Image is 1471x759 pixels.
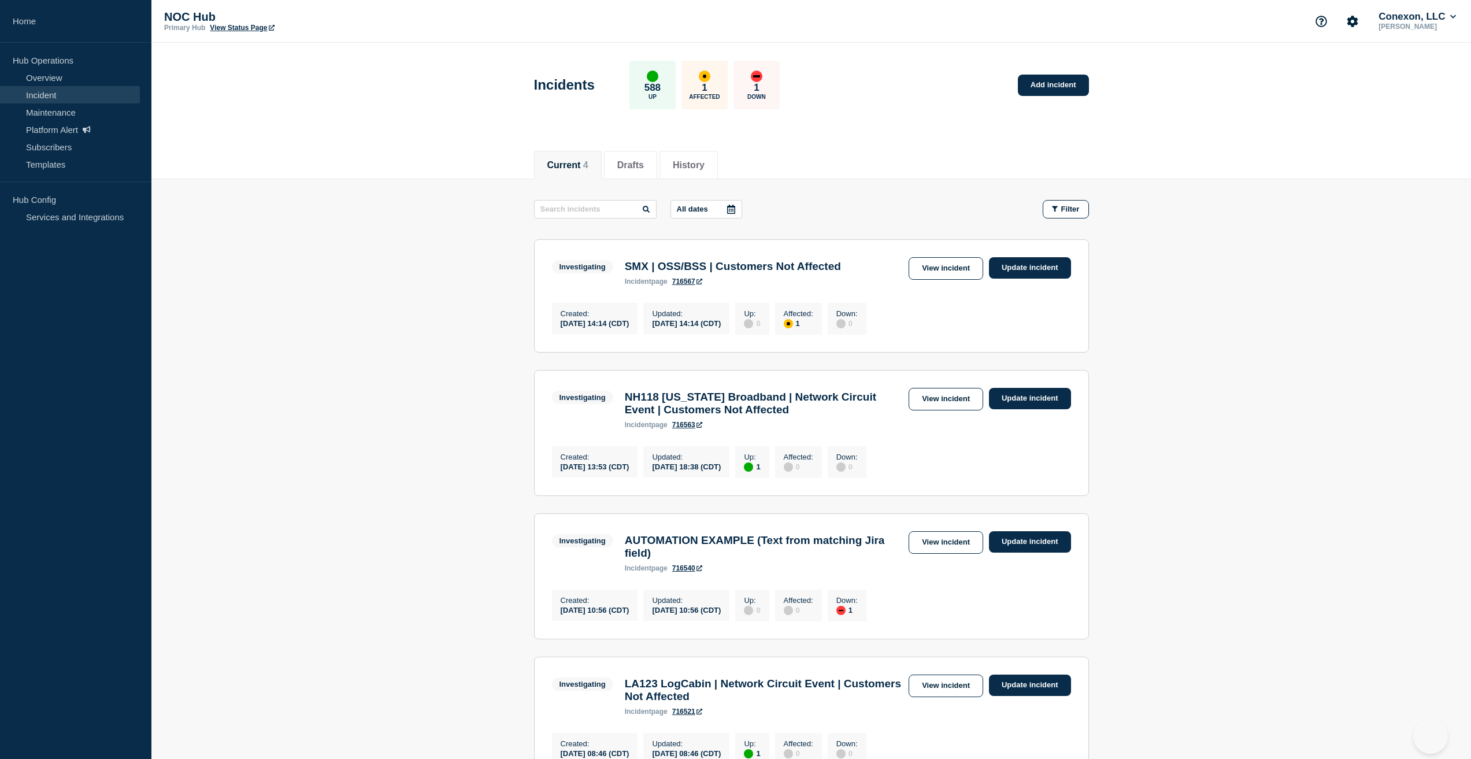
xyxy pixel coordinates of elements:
p: Created : [561,309,629,318]
a: 716540 [672,564,702,572]
div: [DATE] 08:46 (CDT) [652,748,721,758]
p: Affected [689,94,720,100]
a: 716567 [672,277,702,286]
p: Affected : [784,309,813,318]
a: View incident [909,388,983,410]
div: disabled [784,462,793,472]
p: page [625,564,668,572]
p: Down : [836,739,858,748]
p: Primary Hub [164,24,205,32]
p: Created : [561,739,629,748]
p: Up : [744,309,760,318]
div: 1 [784,318,813,328]
p: Up [649,94,657,100]
span: Filter [1061,205,1080,213]
p: Up : [744,596,760,605]
p: Created : [561,453,629,461]
div: disabled [784,749,793,758]
button: Conexon, LLC [1376,11,1458,23]
input: Search incidents [534,200,657,219]
p: All dates [677,205,708,213]
div: 1 [836,605,858,615]
h1: Incidents [534,77,595,93]
iframe: Help Scout Beacon - Open [1413,719,1448,754]
div: [DATE] 08:46 (CDT) [561,748,629,758]
a: View Status Page [210,24,274,32]
div: 1 [744,748,760,758]
span: incident [625,277,651,286]
h3: NH118 [US_STATE] Broadband | Network Circuit Event | Customers Not Affected [625,391,903,416]
span: Investigating [552,391,613,404]
button: Current 4 [547,160,588,171]
div: 0 [836,748,858,758]
a: 716521 [672,708,702,716]
p: page [625,708,668,716]
button: Account settings [1340,9,1365,34]
p: 1 [754,82,759,94]
a: Update incident [989,388,1071,409]
div: 0 [784,461,813,472]
span: Investigating [552,677,613,691]
p: Up : [744,453,760,461]
button: Filter [1043,200,1089,219]
span: incident [625,564,651,572]
p: 588 [644,82,661,94]
div: 0 [836,461,858,472]
p: page [625,277,668,286]
p: Down : [836,309,858,318]
div: 0 [744,605,760,615]
p: Affected : [784,453,813,461]
div: 0 [784,605,813,615]
a: View incident [909,675,983,697]
a: 716563 [672,421,702,429]
a: Update incident [989,675,1071,696]
a: View incident [909,257,983,280]
button: Drafts [617,160,644,171]
p: page [625,421,668,429]
p: Updated : [652,453,721,461]
div: [DATE] 13:53 (CDT) [561,461,629,471]
span: incident [625,708,651,716]
div: up [744,462,753,472]
p: Down [747,94,766,100]
a: View incident [909,531,983,554]
span: Investigating [552,260,613,273]
div: 1 [744,461,760,472]
div: [DATE] 14:14 (CDT) [561,318,629,328]
p: Updated : [652,309,721,318]
div: 0 [744,318,760,328]
button: All dates [670,200,742,219]
div: 0 [836,318,858,328]
p: NOC Hub [164,10,395,24]
div: disabled [784,606,793,615]
p: Affected : [784,596,813,605]
div: disabled [836,319,846,328]
h3: SMX | OSS/BSS | Customers Not Affected [625,260,841,273]
div: disabled [744,319,753,328]
div: down [751,71,762,82]
p: Up : [744,739,760,748]
div: down [836,606,846,615]
button: History [673,160,705,171]
div: [DATE] 10:56 (CDT) [561,605,629,614]
div: [DATE] 14:14 (CDT) [652,318,721,328]
div: [DATE] 10:56 (CDT) [652,605,721,614]
a: Add incident [1018,75,1089,96]
p: Down : [836,596,858,605]
div: [DATE] 18:38 (CDT) [652,461,721,471]
span: Investigating [552,534,613,547]
p: Updated : [652,596,721,605]
div: affected [784,319,793,328]
a: Update incident [989,531,1071,553]
h3: LA123 LogCabin | Network Circuit Event | Customers Not Affected [625,677,903,703]
div: affected [699,71,710,82]
p: [PERSON_NAME] [1376,23,1458,31]
p: Created : [561,596,629,605]
div: up [647,71,658,82]
p: 1 [702,82,707,94]
h3: AUTOMATION EXAMPLE (Text from matching Jira field) [625,534,903,560]
div: disabled [836,749,846,758]
span: 4 [583,160,588,170]
div: 0 [784,748,813,758]
p: Affected : [784,739,813,748]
